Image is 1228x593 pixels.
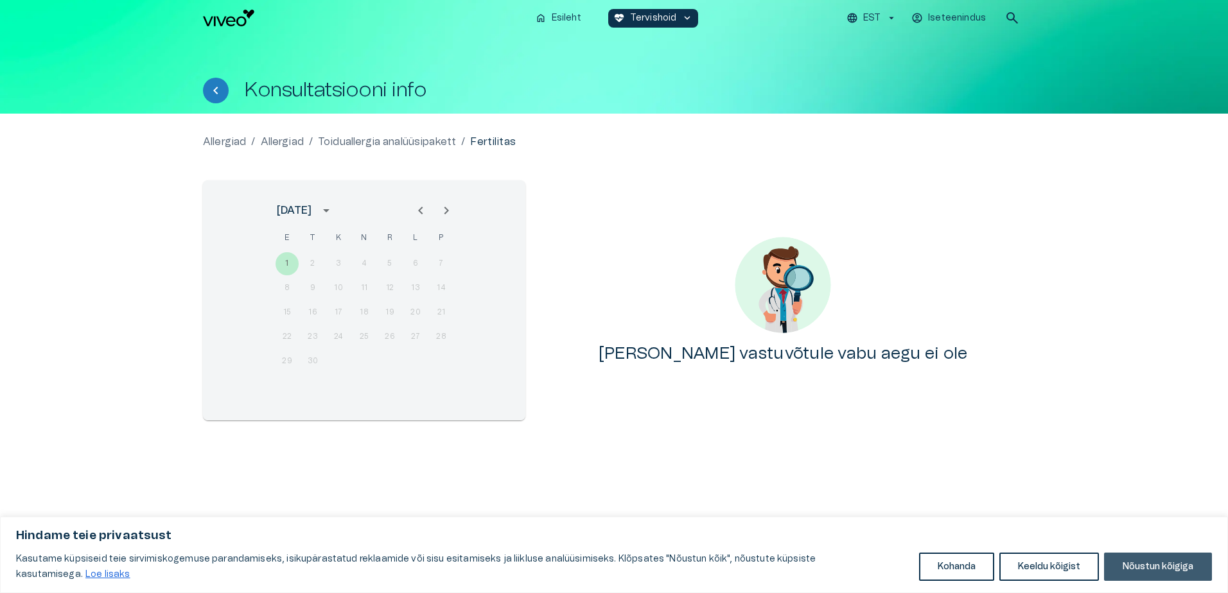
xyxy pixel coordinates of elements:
a: Allergiad [203,134,246,150]
button: Previous month [408,198,434,223]
img: No content [735,237,831,333]
p: / [461,134,465,150]
a: Navigate to homepage [203,10,525,26]
h1: Konsultatsiooni info [244,79,426,101]
span: esmaspäev [276,225,299,251]
button: Keeldu kõigist [999,553,1099,581]
p: Fertilitas [470,134,516,150]
span: ecg_heart [613,12,625,24]
button: Kohanda [919,553,994,581]
span: kolmapäev [327,225,350,251]
span: neljapäev [353,225,376,251]
span: laupäev [404,225,427,251]
button: homeEsileht [530,9,588,28]
p: Hindame teie privaatsust [16,528,1212,544]
p: Esileht [552,12,581,25]
h4: [PERSON_NAME] vastuvõtule vabu aegu ei ole [599,343,968,364]
button: Tagasi [203,78,229,103]
a: Allergiad [261,134,304,150]
button: EST [845,9,899,28]
button: Iseteenindus [909,9,989,28]
a: Toiduallergia analüüsipakett [318,134,456,150]
button: open search modal [999,5,1025,31]
p: EST [863,12,881,25]
p: / [309,134,313,150]
p: Kasutame küpsiseid teie sirvimiskogemuse parandamiseks, isikupärastatud reklaamide või sisu esita... [16,551,909,582]
button: calendar view is open, switch to year view [315,200,337,221]
button: Next month [434,198,459,223]
span: keyboard_arrow_down [681,12,693,24]
p: Tervishoid [630,12,677,25]
span: Help [66,10,85,21]
div: [DATE] [277,203,311,218]
span: pühapäev [430,225,453,251]
span: search [1004,10,1020,26]
span: home [535,12,547,24]
span: reede [378,225,401,251]
button: ecg_heartTervishoidkeyboard_arrow_down [608,9,699,28]
p: / [251,134,255,150]
a: Loe lisaks [85,569,131,580]
button: Nõustun kõigiga [1104,553,1212,581]
img: Viveo logo [203,10,254,26]
span: teisipäev [301,225,324,251]
p: Iseteenindus [928,12,986,25]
